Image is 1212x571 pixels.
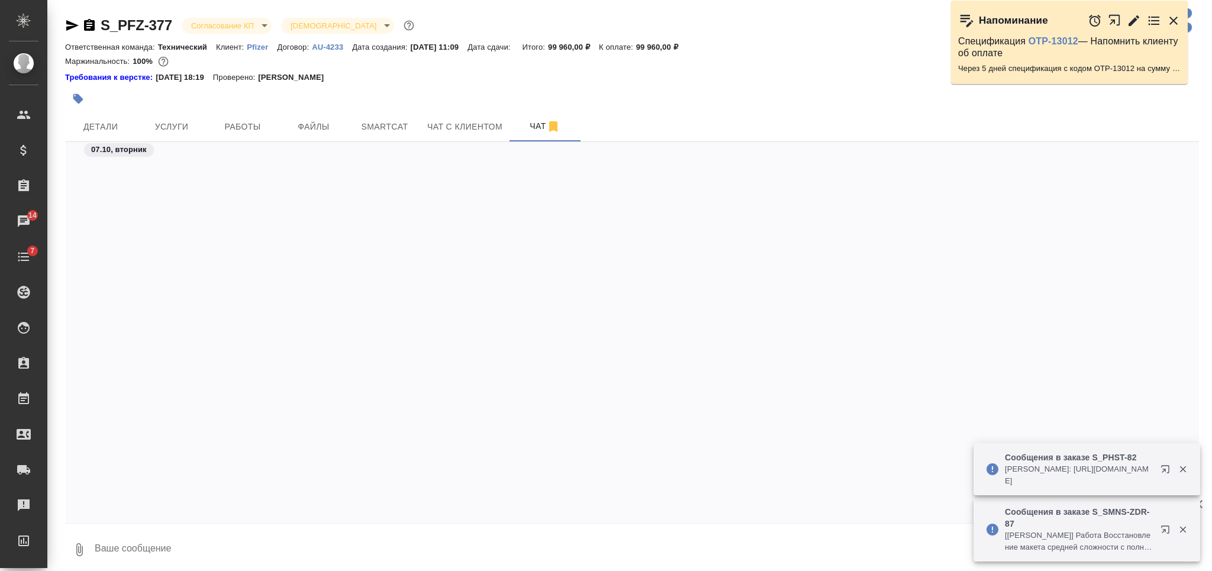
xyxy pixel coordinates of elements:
[143,120,200,134] span: Услуги
[1147,14,1161,28] button: Перейти в todo
[1127,14,1141,28] button: Редактировать
[101,17,172,33] a: S_PFZ-377
[636,43,687,51] p: 99 960,00 ₽
[1088,14,1102,28] button: Отложить
[599,43,636,51] p: К оплате:
[65,43,158,51] p: Ответственная команда:
[214,120,271,134] span: Работы
[213,72,259,83] p: Проверено:
[23,245,41,257] span: 7
[287,21,380,31] button: [DEMOGRAPHIC_DATA]
[281,18,394,34] div: Согласование КП
[517,119,573,134] span: Чат
[468,43,513,51] p: Дата сдачи:
[72,120,129,134] span: Детали
[1171,464,1195,475] button: Закрыть
[156,72,213,83] p: [DATE] 18:19
[1005,451,1153,463] p: Сообщения в заказе S_PHST-82
[247,43,277,51] p: Pfizer
[1153,457,1182,486] button: Открыть в новой вкладке
[312,41,352,51] a: AU-4233
[401,18,417,33] button: Доп статусы указывают на важность/срочность заказа
[548,43,599,51] p: 99 960,00 ₽
[1005,530,1153,553] p: [[PERSON_NAME]] Работа Восстановление макета средней сложности с полным соответствием оформлению ...
[979,15,1048,27] p: Напоминание
[3,242,44,272] a: 7
[65,86,91,112] button: Добавить тэг
[277,43,312,51] p: Договор:
[3,207,44,236] a: 14
[65,72,156,83] div: Нажми, чтобы открыть папку с инструкцией
[1108,8,1121,33] button: Открыть в новой вкладке
[182,18,272,34] div: Согласование КП
[21,209,44,221] span: 14
[411,43,468,51] p: [DATE] 11:09
[65,72,156,83] a: Требования к верстке:
[546,120,560,134] svg: Отписаться
[312,43,352,51] p: AU-4233
[1171,524,1195,535] button: Закрыть
[188,21,257,31] button: Согласование КП
[1029,36,1078,46] a: OTP-13012
[91,144,147,156] p: 07.10, вторник
[1166,14,1181,28] button: Закрыть
[1005,506,1153,530] p: Сообщения в заказе S_SMNS-ZDR-87
[133,57,156,66] p: 100%
[1005,463,1153,487] p: [PERSON_NAME]: [URL][DOMAIN_NAME]
[247,41,277,51] a: Pfizer
[258,72,333,83] p: [PERSON_NAME]
[352,43,410,51] p: Дата создания:
[427,120,502,134] span: Чат с клиентом
[958,36,1181,59] p: Спецификация — Напомнить клиенту об оплате
[156,54,171,69] button: 0.00 RUB;
[65,18,79,33] button: Скопировать ссылку для ЯМессенджера
[158,43,216,51] p: Технический
[1153,518,1182,546] button: Открыть в новой вкладке
[356,120,413,134] span: Smartcat
[82,18,96,33] button: Скопировать ссылку
[216,43,247,51] p: Клиент:
[523,43,548,51] p: Итого:
[65,57,133,66] p: Маржинальность:
[285,120,342,134] span: Файлы
[958,63,1181,75] p: Через 5 дней спецификация с кодом OTP-13012 на сумму 29678.19 RUB будет просрочена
